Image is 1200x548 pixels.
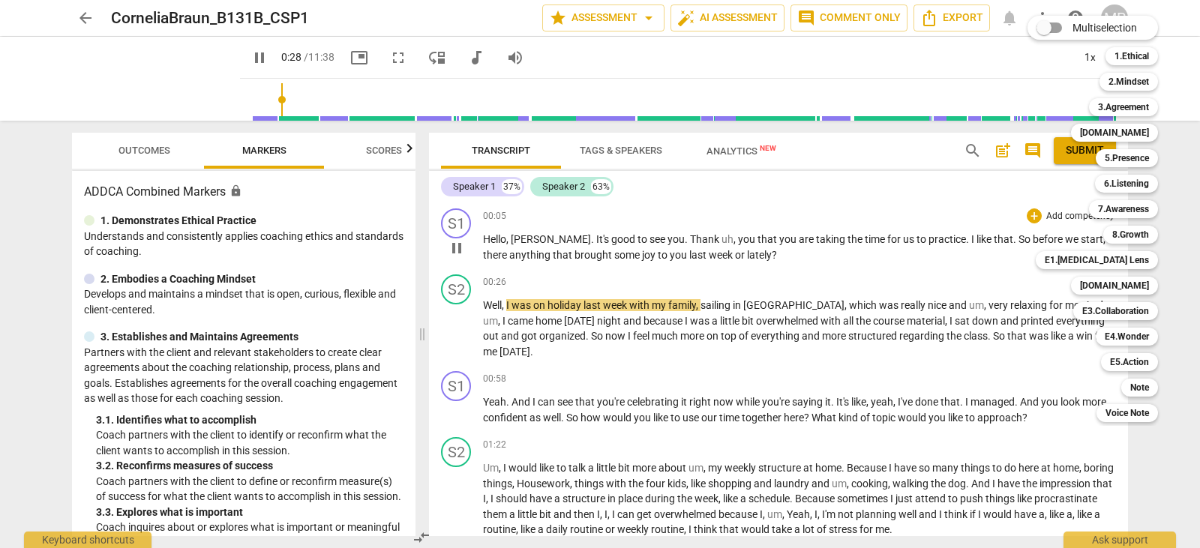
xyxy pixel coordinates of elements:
b: E4.Wonder [1105,328,1149,346]
b: E3.Collaboration [1082,302,1149,320]
b: 6.Listening [1104,175,1149,193]
b: 5.Presence [1105,149,1149,167]
b: E1.[MEDICAL_DATA] Lens [1045,251,1149,269]
b: 2.Mindset [1108,73,1149,91]
b: 1.Ethical [1114,47,1149,65]
b: 3.Agreement [1098,98,1149,116]
b: Voice Note [1105,404,1149,422]
b: E5.Action [1110,353,1149,371]
span: Multiselection [1072,20,1137,36]
b: [DOMAIN_NAME] [1080,124,1149,142]
b: [DOMAIN_NAME] [1080,277,1149,295]
b: 7.Awareness [1098,200,1149,218]
b: Note [1130,379,1149,397]
b: 8.Growth [1112,226,1149,244]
